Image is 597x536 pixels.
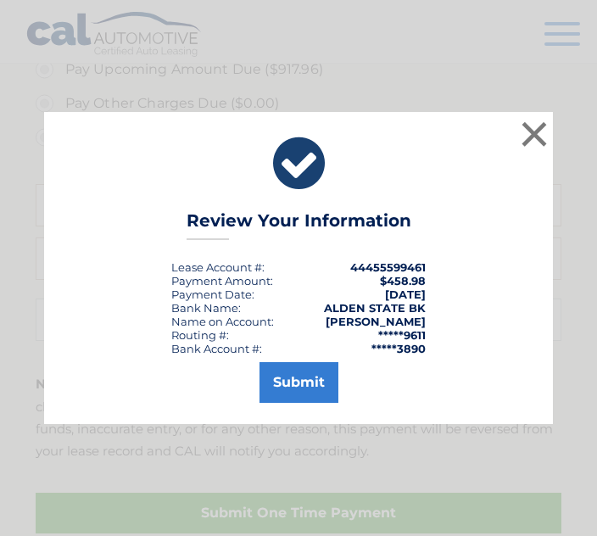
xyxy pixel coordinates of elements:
[171,274,273,288] div: Payment Amount:
[385,288,426,301] span: [DATE]
[326,315,426,328] strong: [PERSON_NAME]
[350,260,426,274] strong: 44455599461
[187,210,411,240] h3: Review Your Information
[171,260,265,274] div: Lease Account #:
[517,117,551,151] button: ×
[171,342,262,355] div: Bank Account #:
[171,315,274,328] div: Name on Account:
[171,288,254,301] div: :
[380,274,426,288] span: $458.98
[171,301,241,315] div: Bank Name:
[324,301,426,315] strong: ALDEN STATE BK
[171,328,229,342] div: Routing #:
[171,288,252,301] span: Payment Date
[259,362,338,403] button: Submit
